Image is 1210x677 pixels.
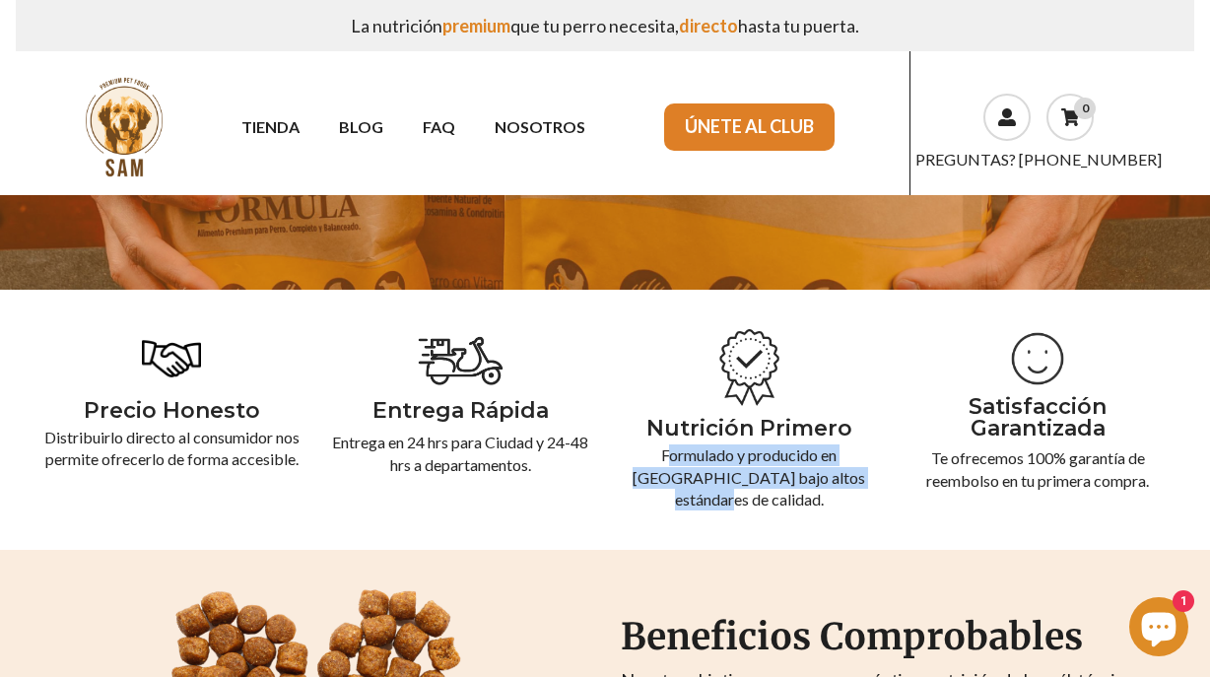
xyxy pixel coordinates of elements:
a: BLOG [319,109,403,144]
p: Te ofrecemos 100% garantía de reembolso en tu primera compra. [909,447,1167,492]
a: FAQ [403,109,475,144]
h4: Entrega Rápida [332,398,589,424]
p: La nutrición que tu perro necesita, hasta tu puerta. [32,8,1179,43]
div: 0 [1074,98,1096,119]
a: NOSOTROS [475,109,605,144]
p: Precio Honesto [43,396,301,427]
h4: Satisfacción Garantizada [909,396,1167,440]
img: 2.png [710,329,787,406]
img: templates_071_photo-5.png [1008,329,1067,388]
inbox-online-store-chat: Chat de la tienda online Shopify [1123,597,1194,661]
img: 493808.png [142,329,201,388]
p: Nutrición Primero [621,414,878,444]
span: premium [442,15,510,36]
span: directo [679,15,738,36]
p: Distribuirlo directo al consumidor nos permite ofrecerlo de forma accesible. [43,427,301,471]
p: Entrega en 24 hrs para Ciudad y 24-48 hrs a departamentos. [332,432,589,476]
a: ÚNETE AL CLUB [664,103,835,151]
h2: Beneficios Comprobables [621,613,1167,660]
img: iconos-homepage.png [417,329,504,390]
a: 0 [1046,94,1094,141]
img: sam.png [72,75,176,179]
a: TIENDA [222,109,319,144]
p: Formulado y producido en [GEOGRAPHIC_DATA] bajo altos estándares de calidad. [621,444,878,510]
a: PREGUNTAS? [PHONE_NUMBER] [915,150,1162,169]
